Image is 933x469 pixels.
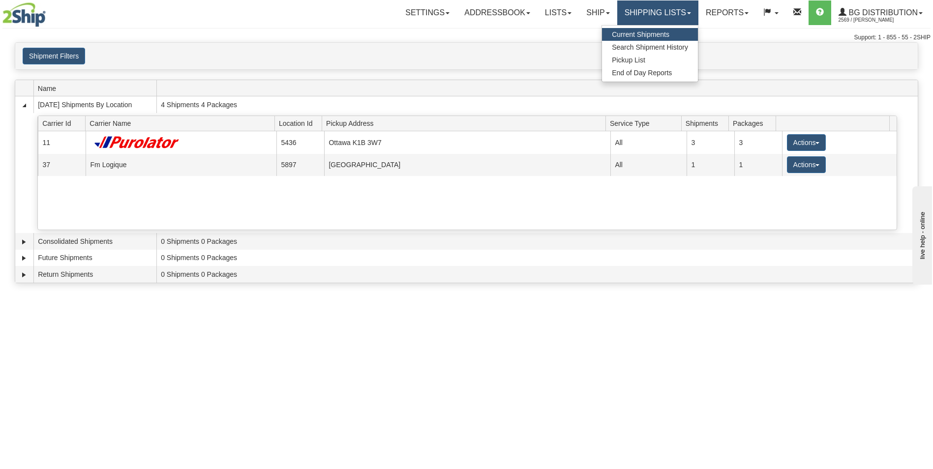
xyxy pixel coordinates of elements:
span: BG Distribution [846,8,918,17]
td: 1 [734,154,782,176]
a: Addressbook [457,0,538,25]
a: Lists [538,0,579,25]
a: Ship [579,0,617,25]
a: Collapse [19,100,29,110]
td: [GEOGRAPHIC_DATA] [324,154,610,176]
div: live help - online [7,8,91,16]
img: logo2569.jpg [2,2,46,27]
button: Shipment Filters [23,48,85,64]
span: Shipments [686,116,729,131]
td: 37 [38,154,86,176]
td: 0 Shipments 0 Packages [156,250,918,266]
span: Pickup Address [326,116,605,131]
td: Ottawa K1B 3W7 [324,131,610,153]
td: 11 [38,131,86,153]
a: End of Day Reports [602,66,698,79]
a: Current Shipments [602,28,698,41]
td: 1 [687,154,734,176]
td: Future Shipments [33,250,156,266]
button: Actions [787,134,826,151]
a: Expand [19,237,29,247]
span: 2569 / [PERSON_NAME] [839,15,912,25]
img: Purolator [90,136,183,149]
span: Pickup List [612,56,645,64]
td: 3 [734,131,782,153]
a: BG Distribution 2569 / [PERSON_NAME] [831,0,930,25]
button: Actions [787,156,826,173]
a: Pickup List [602,54,698,66]
a: Expand [19,270,29,280]
a: Search Shipment History [602,41,698,54]
a: Expand [19,253,29,263]
span: Location Id [279,116,322,131]
td: 3 [687,131,734,153]
span: Packages [733,116,776,131]
span: Carrier Name [90,116,274,131]
td: 4 Shipments 4 Packages [156,96,918,113]
a: Reports [698,0,756,25]
span: Service Type [610,116,681,131]
span: Carrier Id [42,116,86,131]
span: Current Shipments [612,30,669,38]
a: Shipping lists [617,0,698,25]
td: Consolidated Shipments [33,233,156,250]
td: All [610,154,687,176]
span: End of Day Reports [612,69,672,77]
span: Search Shipment History [612,43,688,51]
td: Return Shipments [33,266,156,283]
td: [DATE] Shipments By Location [33,96,156,113]
span: Name [38,81,156,96]
td: 0 Shipments 0 Packages [156,233,918,250]
td: 0 Shipments 0 Packages [156,266,918,283]
iframe: chat widget [910,184,932,285]
td: 5897 [276,154,324,176]
td: Fm Logique [86,154,276,176]
td: All [610,131,687,153]
td: 5436 [276,131,324,153]
div: Support: 1 - 855 - 55 - 2SHIP [2,33,931,42]
a: Settings [398,0,457,25]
